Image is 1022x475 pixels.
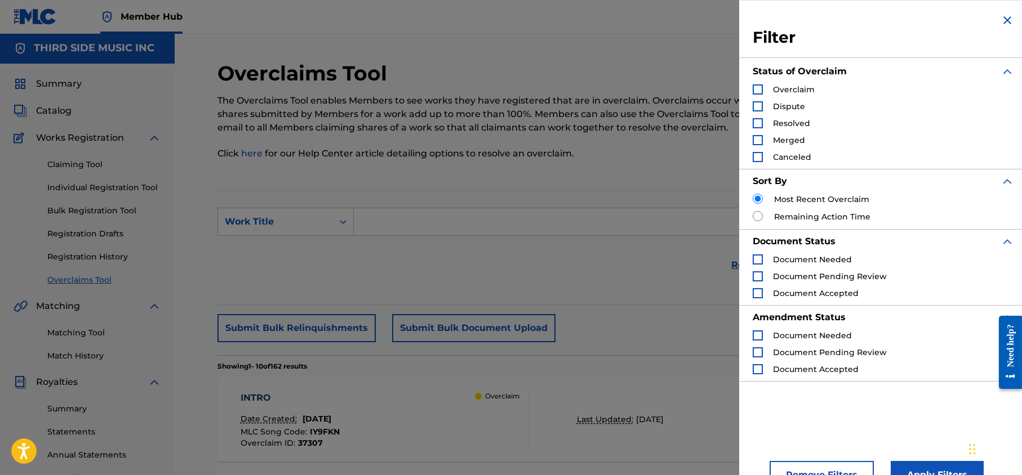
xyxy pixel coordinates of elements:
[217,147,804,160] p: Click for our Help Center article detailing options to resolve an overclaim.
[100,10,114,24] img: Top Rightsholder
[753,66,847,77] strong: Status of Overclaim
[36,131,124,145] span: Works Registration
[217,61,393,86] h2: Overclaims Tool
[636,414,664,424] span: [DATE]
[121,10,183,23] span: Member Hub
[148,375,161,389] img: expand
[773,254,852,265] span: Document Needed
[485,391,520,401] p: Overclaim
[392,314,556,342] button: Submit Bulk Document Upload
[241,148,265,159] a: here
[773,135,805,145] span: Merged
[310,427,340,437] span: IY9FKN
[1001,235,1014,248] img: expand
[148,131,161,145] img: expand
[217,361,307,371] p: Showing 1 - 10 of 162 results
[773,330,852,340] span: Document Needed
[773,271,887,281] span: Document Pending Review
[969,432,976,466] div: Drag
[14,8,57,25] img: MLC Logo
[773,84,815,95] span: Overclaim
[47,350,161,362] a: Match History
[14,299,28,313] img: Matching
[14,77,27,91] img: Summary
[773,101,805,111] span: Dispute
[241,438,298,448] span: Overclaim ID :
[47,182,161,194] a: Individual Registration Tool
[36,104,72,118] span: Catalog
[773,288,859,298] span: Document Accepted
[774,194,869,205] label: Most Recent Overclaim
[36,77,82,91] span: Summary
[241,427,310,437] span: MLC Song Code :
[577,414,636,425] p: Last Updated:
[14,375,27,389] img: Royalties
[47,274,161,286] a: Overclaims Tool
[47,426,161,438] a: Statements
[241,391,340,405] div: INTRO
[14,104,72,118] a: CatalogCatalog
[753,312,846,322] strong: Amendment Status
[36,375,78,389] span: Royalties
[217,94,804,135] p: The Overclaims Tool enables Members to see works they have registered that are in overclaim. Over...
[774,211,870,223] label: Remaining Action Time
[47,159,161,171] a: Claiming Tool
[773,118,810,128] span: Resolved
[47,251,161,263] a: Registration History
[753,28,1014,48] h3: Filter
[773,152,811,162] span: Canceled
[1001,65,1014,78] img: expand
[225,215,326,228] div: Work Title
[34,42,154,55] h5: THIRD SIDE MUSIC INC
[753,176,787,186] strong: Sort By
[14,77,82,91] a: SummarySummary
[47,403,161,415] a: Summary
[773,364,859,374] span: Document Accepted
[217,314,376,342] button: Submit Bulk Relinquishments
[990,307,1022,398] iframe: Resource Center
[36,299,80,313] span: Matching
[298,438,323,448] span: 37307
[303,414,331,424] span: [DATE]
[1001,174,1014,188] img: expand
[241,413,300,425] p: Date Created:
[14,131,28,145] img: Works Registration
[14,104,27,118] img: Catalog
[1001,14,1014,27] img: close
[47,327,161,339] a: Matching Tool
[966,421,1022,475] iframe: Chat Widget
[47,205,161,217] a: Bulk Registration Tool
[217,377,979,461] a: INTRODate Created:[DATE]MLC Song Code:IY9FKNOverclaim ID:37307 OverclaimLast Updated:[DATE]Submit...
[217,208,979,288] form: Search Form
[773,347,887,357] span: Document Pending Review
[47,449,161,461] a: Annual Statements
[47,228,161,240] a: Registration Drafts
[726,253,799,277] a: Reset Search
[14,42,27,55] img: Accounts
[753,236,836,247] strong: Document Status
[148,299,161,313] img: expand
